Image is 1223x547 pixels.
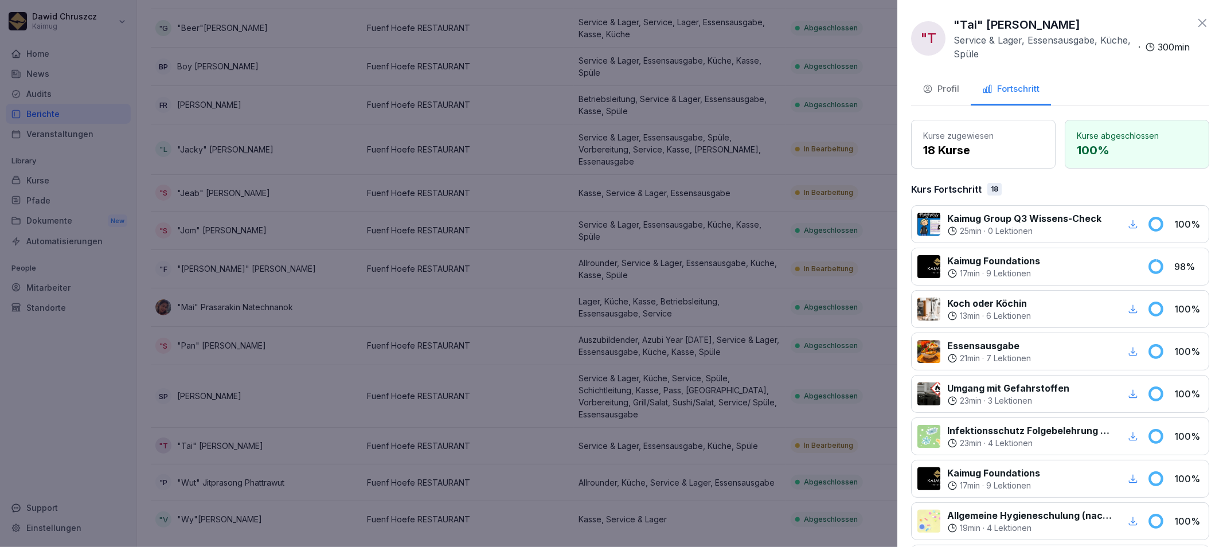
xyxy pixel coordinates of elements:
p: 18 Kurse [923,142,1044,159]
div: Profil [923,83,959,96]
p: 6 Lektionen [986,310,1031,322]
p: 300 min [1158,40,1190,54]
div: "T [911,21,945,56]
button: Fortschritt [971,75,1051,106]
p: Allgemeine Hygieneschulung (nach LHMV §4) [947,509,1112,522]
p: 100 % [1174,387,1203,401]
div: · [947,268,1040,279]
p: 100 % [1174,472,1203,486]
div: · [954,33,1190,61]
p: Kurs Fortschritt [911,182,982,196]
p: 100 % [1174,345,1203,358]
p: Kaimug Foundations [947,254,1040,268]
div: · [947,437,1112,449]
p: 0 Lektionen [988,225,1033,237]
p: 7 Lektionen [986,353,1031,364]
div: · [947,225,1101,237]
p: 100 % [1174,429,1203,443]
p: Koch oder Köchin [947,296,1031,310]
p: Kurse abgeschlossen [1077,130,1197,142]
div: 18 [987,183,1002,196]
p: 23 min [960,395,982,407]
p: 23 min [960,437,982,449]
div: · [947,353,1031,364]
p: 25 min [960,225,982,237]
p: 100 % [1174,514,1203,528]
div: · [947,480,1040,491]
p: 17 min [960,268,980,279]
p: "Tai" [PERSON_NAME] [954,16,1080,33]
p: 4 Lektionen [987,522,1031,534]
div: · [947,395,1069,407]
p: Umgang mit Gefahrstoffen [947,381,1069,395]
p: Kaimug Foundations [947,466,1040,480]
button: Profil [911,75,971,106]
p: 17 min [960,480,980,491]
div: · [947,522,1112,534]
p: Service & Lager, Essensausgabe, Küche, Spüle [954,33,1134,61]
p: Kurse zugewiesen [923,130,1044,142]
p: 21 min [960,353,980,364]
p: 100 % [1174,302,1203,316]
p: 100 % [1174,217,1203,231]
p: 3 Lektionen [988,395,1032,407]
div: Fortschritt [982,83,1040,96]
p: 9 Lektionen [986,480,1031,491]
p: Kaimug Group Q3 Wissens-Check [947,212,1101,225]
p: Essensausgabe [947,339,1031,353]
p: Infektionsschutz Folgebelehrung (nach §43 IfSG) [947,424,1112,437]
p: 4 Lektionen [988,437,1033,449]
div: · [947,310,1031,322]
p: 100 % [1077,142,1197,159]
p: 19 min [960,522,980,534]
p: 9 Lektionen [986,268,1031,279]
p: 98 % [1174,260,1203,273]
p: 13 min [960,310,980,322]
